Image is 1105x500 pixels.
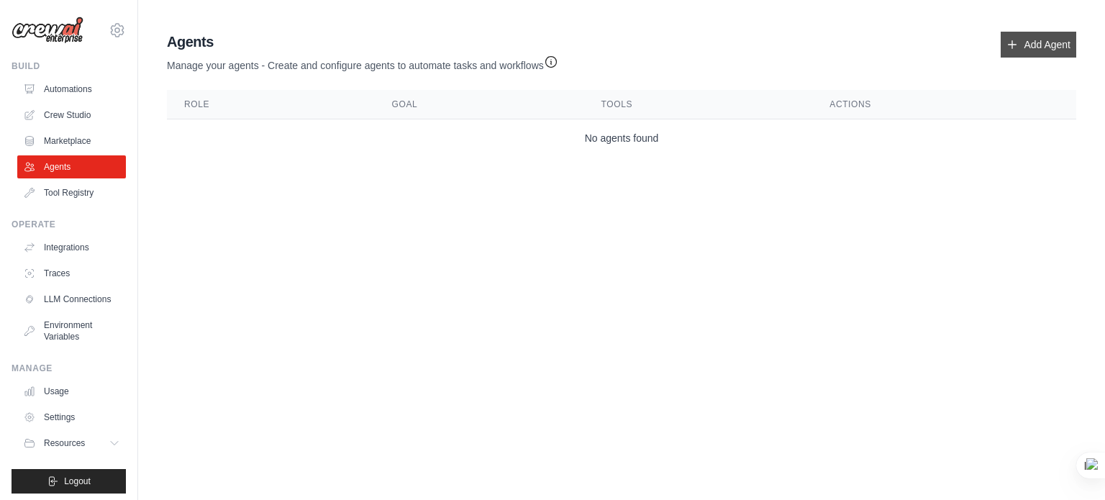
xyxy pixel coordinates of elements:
a: Traces [17,262,126,285]
th: Role [167,90,375,119]
th: Tools [584,90,813,119]
a: Add Agent [1001,32,1076,58]
img: Logo [12,17,83,44]
td: No agents found [167,119,1076,158]
button: Logout [12,469,126,494]
a: Crew Studio [17,104,126,127]
button: Resources [17,432,126,455]
a: Integrations [17,236,126,259]
p: Manage your agents - Create and configure agents to automate tasks and workflows [167,52,558,73]
span: Resources [44,437,85,449]
a: LLM Connections [17,288,126,311]
a: Automations [17,78,126,101]
a: Marketplace [17,129,126,153]
h2: Agents [167,32,558,52]
a: Usage [17,380,126,403]
a: Tool Registry [17,181,126,204]
a: Agents [17,155,126,178]
div: Manage [12,363,126,374]
a: Environment Variables [17,314,126,348]
span: Logout [64,476,91,487]
div: Build [12,60,126,72]
th: Actions [812,90,1076,119]
a: Settings [17,406,126,429]
div: Operate [12,219,126,230]
th: Goal [375,90,584,119]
